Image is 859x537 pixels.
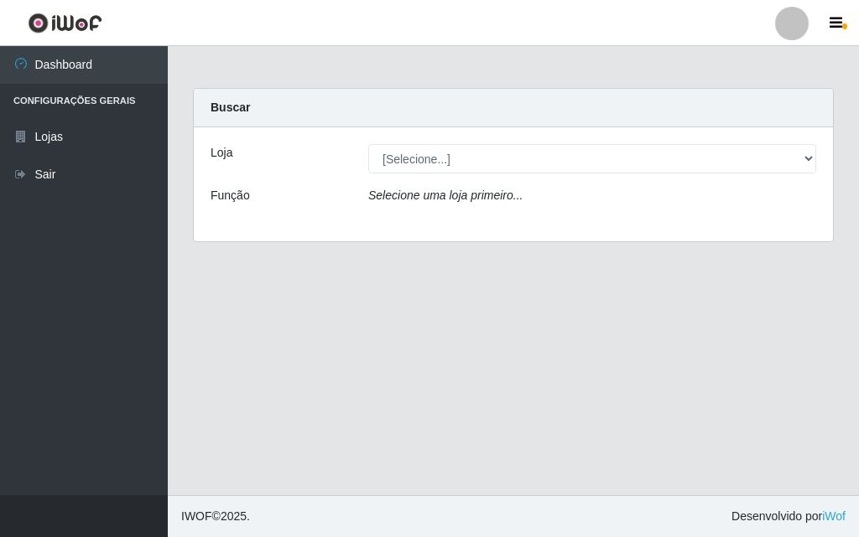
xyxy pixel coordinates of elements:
span: Desenvolvido por [731,508,846,525]
span: IWOF [181,509,212,523]
img: CoreUI Logo [28,13,102,34]
label: Função [211,187,250,204]
strong: Buscar [211,101,250,114]
i: Selecione uma loja primeiro... [368,188,523,202]
span: © 2025 . [181,508,250,525]
a: iWof [822,509,846,523]
label: Loja [211,144,232,162]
